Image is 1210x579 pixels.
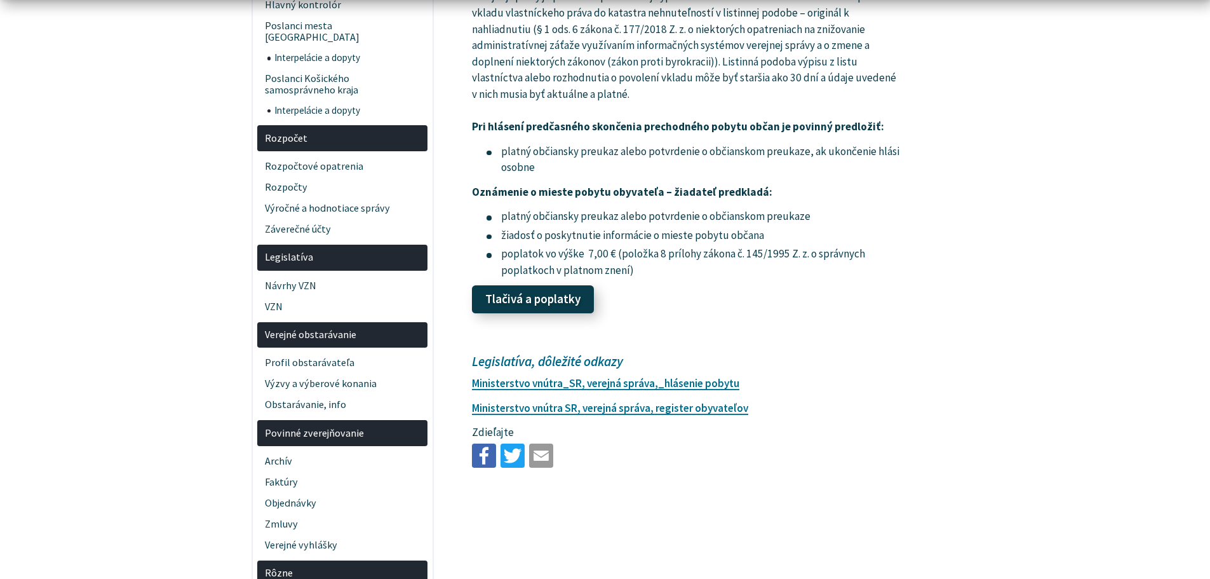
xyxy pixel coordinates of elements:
a: Verejné vyhlášky [257,535,427,555]
img: Zdieľať na Twitteri [501,444,525,468]
a: Rozpočtové opatrenia [257,156,427,177]
a: Objednávky [257,493,427,514]
a: Interpelácie a dopyty [267,100,428,121]
span: VZN [265,296,420,317]
span: Profil obstarávateľa [265,353,420,374]
span: Zmluvy [265,514,420,535]
a: Interpelácie a dopyty [267,48,428,68]
li: platný občiansky preukaz alebo potvrdenie o občianskom preukaze [487,208,901,225]
strong: Oznámenie o mieste pobytu obyvateľa – žiadateľ predkladá: [472,185,772,199]
a: Verejné obstarávanie [257,322,427,348]
span: Legislatíva [265,247,420,268]
span: Návrhy VZN [265,275,420,296]
span: Rozpočet [265,128,420,149]
a: Obstarávanie, info [257,395,427,416]
a: Ministerstvo vnútra SR, verejná správa, register obyvateľov [472,401,748,415]
img: Zdieľať e-mailom [529,444,553,468]
span: Záverečné účty [265,219,420,240]
a: Poslanci Košického samosprávneho kraja [257,68,427,100]
span: Výzvy a výberové konania [265,374,420,395]
li: žiadosť o poskytnutie informácie o mieste pobytu občana [487,228,901,244]
span: Obstarávanie, info [265,395,420,416]
a: Profil obstarávateľa [257,353,427,374]
a: Povinné zverejňovanie [257,420,427,446]
a: Poslanci mesta [GEOGRAPHIC_DATA] [257,16,427,48]
p: Zdieľajte [472,425,901,441]
a: Tlačivá a poplatky [472,285,594,313]
a: VZN [257,296,427,317]
a: Výročné a hodnotiace správy [257,198,427,219]
span: Objednávky [265,493,420,514]
em: Legislatíva, dôležité odkazy [472,353,623,370]
span: Rozpočty [265,177,420,198]
span: Archív [265,451,420,472]
span: Faktúry [265,472,420,493]
a: Rozpočty [257,177,427,198]
a: Rozpočet [257,125,427,151]
a: Faktúry [257,472,427,493]
a: Legislatíva [257,245,427,271]
span: Interpelácie a dopyty [274,48,420,68]
li: platný občiansky preukaz alebo potvrdenie o občianskom preukaze, ak ukončenie hlási osobne [487,144,901,176]
span: Verejné obstarávanie [265,324,420,345]
span: Poslanci mesta [GEOGRAPHIC_DATA] [265,16,420,48]
a: Výzvy a výberové konania [257,374,427,395]
strong: Pri hlásení predčasného skončenia prechodného pobytu občan je povinný predložiť: [472,119,884,133]
span: Výročné a hodnotiace správy [265,198,420,219]
a: Ministerstvo vnútra_SR, verejná správa,_hlásenie pobytu [472,376,739,390]
li: poplatok vo výške 7,00 € (položka 8 prílohy zákona č. 145/1995 Z. z. o správnych poplatkoch v pla... [487,246,901,278]
a: Návrhy VZN [257,275,427,296]
a: Zmluvy [257,514,427,535]
span: Povinné zverejňovanie [265,423,420,444]
a: Záverečné účty [257,219,427,240]
span: Rozpočtové opatrenia [265,156,420,177]
img: Zdieľať na Facebooku [472,444,496,468]
span: Verejné vyhlášky [265,535,420,555]
a: Archív [257,451,427,472]
span: Poslanci Košického samosprávneho kraja [265,68,420,100]
span: Interpelácie a dopyty [274,100,420,121]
